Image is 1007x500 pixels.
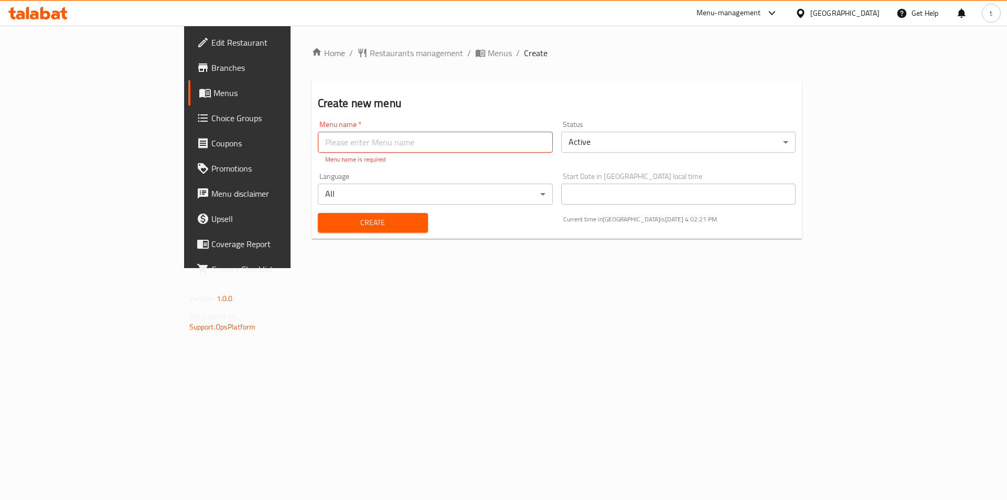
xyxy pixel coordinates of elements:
span: Upsell [211,212,344,225]
li: / [467,47,471,59]
a: Branches [188,55,352,80]
a: Support.OpsPlatform [189,320,256,334]
span: Create [524,47,548,59]
span: Get support on: [189,310,238,323]
a: Promotions [188,156,352,181]
nav: breadcrumb [312,47,802,59]
p: Current time in [GEOGRAPHIC_DATA] is [DATE] 4:02:21 PM [563,215,796,224]
a: Coupons [188,131,352,156]
span: Menus [213,87,344,99]
span: t [990,7,992,19]
a: Grocery Checklist [188,257,352,282]
div: Active [561,132,796,153]
a: Restaurants management [357,47,463,59]
span: Coupons [211,137,344,150]
span: Version: [189,292,215,305]
span: Menus [488,47,512,59]
p: Menu name is required [325,155,545,164]
a: Menus [188,80,352,105]
a: Upsell [188,206,352,231]
a: Coverage Report [188,231,352,257]
span: Restaurants management [370,47,463,59]
a: Menus [475,47,512,59]
li: / [516,47,520,59]
span: Grocery Checklist [211,263,344,275]
span: Promotions [211,162,344,175]
div: All [318,184,553,205]
span: Menu disclaimer [211,187,344,200]
span: 1.0.0 [217,292,233,305]
div: [GEOGRAPHIC_DATA] [810,7,880,19]
span: Choice Groups [211,112,344,124]
div: Menu-management [697,7,761,19]
h2: Create new menu [318,95,796,111]
a: Choice Groups [188,105,352,131]
a: Edit Restaurant [188,30,352,55]
span: Branches [211,61,344,74]
span: Create [326,216,420,229]
input: Please enter Menu name [318,132,553,153]
button: Create [318,213,428,232]
span: Edit Restaurant [211,36,344,49]
span: Coverage Report [211,238,344,250]
a: Menu disclaimer [188,181,352,206]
